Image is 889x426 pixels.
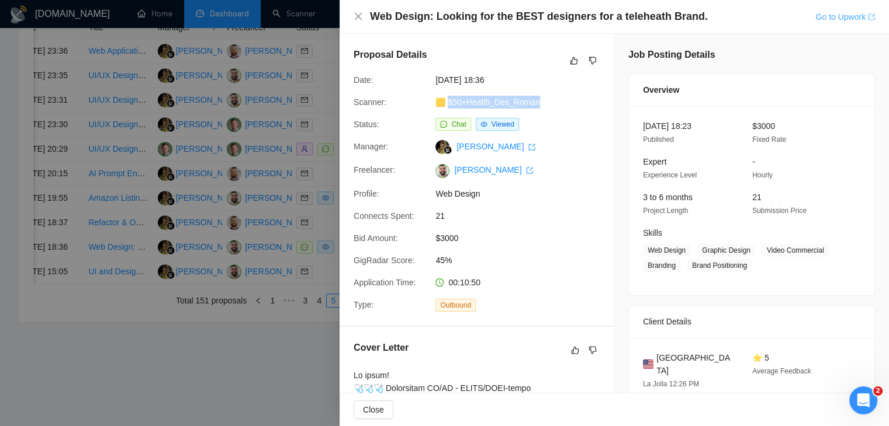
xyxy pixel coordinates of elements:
[752,353,769,362] span: ⭐ 5
[448,278,480,287] span: 00:10:50
[571,345,579,355] span: like
[444,146,452,154] img: gigradar-bm.png
[762,244,829,257] span: Video Commercial
[752,193,762,202] span: 21
[435,209,611,222] span: 21
[354,400,393,419] button: Close
[628,48,715,62] h5: Job Posting Details
[567,54,581,68] button: like
[354,278,416,287] span: Application Time:
[370,9,708,24] h4: Web Design: Looking for the BEST designers for a teleheath Brand.
[643,306,860,337] div: Client Details
[643,207,688,215] span: Project Length
[752,135,786,144] span: Fixed Rate
[643,244,690,257] span: Web Design
[354,189,379,198] span: Profile:
[586,343,600,357] button: dislike
[435,299,476,312] span: Outbound
[435,97,540,107] a: 🟨 $50+Health_Des_Roman
[643,157,666,166] span: Expert
[687,259,752,272] span: Brand Positioning
[643,193,693,202] span: 3 to 6 months
[354,12,363,22] button: Close
[354,256,414,265] span: GigRadar Score:
[354,211,414,221] span: Connects Spent:
[454,165,533,174] a: [PERSON_NAME] export
[589,345,597,355] span: dislike
[643,171,697,179] span: Experience Level
[526,167,533,174] span: export
[440,121,447,128] span: message
[849,386,877,414] iframe: Intercom live chat
[586,54,600,68] button: dislike
[656,351,734,377] span: [GEOGRAPHIC_DATA]
[643,83,679,96] span: Overview
[435,254,611,267] span: 45%
[643,121,691,131] span: [DATE] 18:23
[451,120,466,128] span: Chat
[568,343,582,357] button: like
[435,278,444,287] span: clock-circle
[354,165,395,174] span: Freelancer:
[435,232,611,245] span: $3000
[363,403,384,416] span: Close
[354,341,409,355] h5: Cover Letter
[354,233,398,243] span: Bid Amount:
[643,380,699,388] span: La Jolla 12:26 PM
[752,367,811,375] span: Average Feedback
[815,12,875,22] a: Go to Upworkexport
[752,207,807,215] span: Submission Price
[456,142,535,151] a: [PERSON_NAME] export
[354,75,373,85] span: Date:
[354,48,427,62] h5: Proposal Details
[643,228,662,238] span: Skills
[589,56,597,65] span: dislike
[480,121,487,128] span: eye
[354,142,388,151] span: Manager:
[752,157,755,166] span: -
[354,120,379,129] span: Status:
[354,97,386,107] span: Scanner:
[752,121,775,131] span: $3000
[873,386,883,396] span: 2
[643,358,653,371] img: 🇺🇸
[435,74,611,86] span: [DATE] 18:36
[643,259,680,272] span: Branding
[435,187,611,200] span: Web Design
[570,56,578,65] span: like
[697,244,755,257] span: Graphic Design
[643,135,674,144] span: Published
[354,300,373,309] span: Type:
[435,164,449,178] img: c1gt5CYcyAw-rxShGkqERgOMEMix6mw42ie8uJevbSKlX9rqc4cD_qECTsbowrlTGK
[752,171,773,179] span: Hourly
[354,12,363,21] span: close
[528,144,535,151] span: export
[868,13,875,20] span: export
[492,120,514,128] span: Viewed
